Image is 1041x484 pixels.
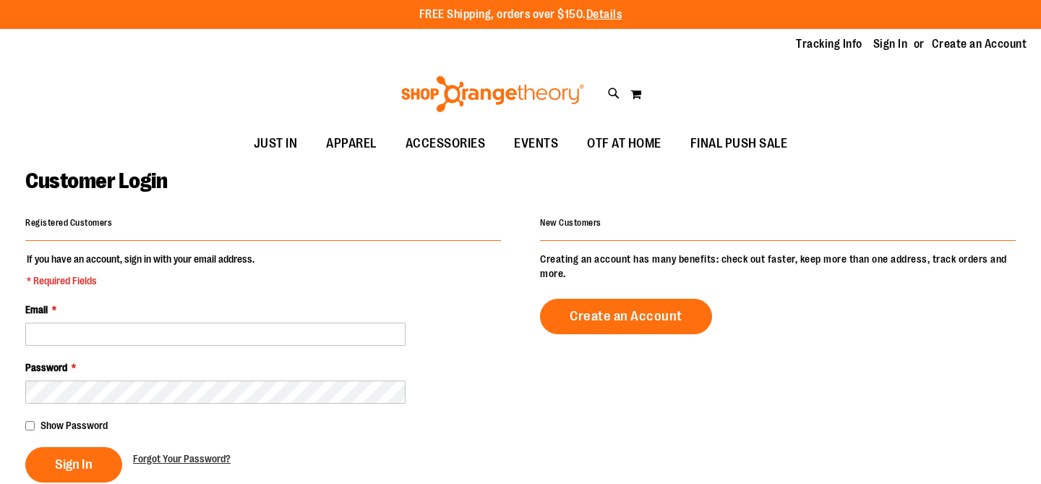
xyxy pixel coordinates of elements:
span: Email [25,304,48,315]
a: Sign In [873,36,908,52]
span: Create an Account [570,308,682,324]
span: Show Password [40,420,108,431]
span: ACCESSORIES [406,127,486,160]
span: EVENTS [514,127,558,160]
span: Password [25,362,67,373]
a: Forgot Your Password? [133,451,231,466]
span: OTF AT HOME [587,127,661,160]
span: APPAREL [326,127,377,160]
span: * Required Fields [27,273,254,288]
span: FINAL PUSH SALE [690,127,788,160]
img: Shop Orangetheory [399,76,586,112]
strong: New Customers [540,218,601,228]
a: Tracking Info [796,36,862,52]
span: Sign In [55,457,93,472]
button: Sign In [25,447,122,483]
a: Details [586,8,622,21]
span: JUST IN [254,127,298,160]
strong: Registered Customers [25,218,112,228]
span: Forgot Your Password? [133,453,231,464]
p: Creating an account has many benefits: check out faster, keep more than one address, track orders... [540,252,1016,281]
p: FREE Shipping, orders over $150. [419,7,622,23]
span: Customer Login [25,169,167,193]
legend: If you have an account, sign in with your email address. [25,252,256,288]
a: Create an Account [932,36,1027,52]
a: Create an Account [540,299,712,334]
